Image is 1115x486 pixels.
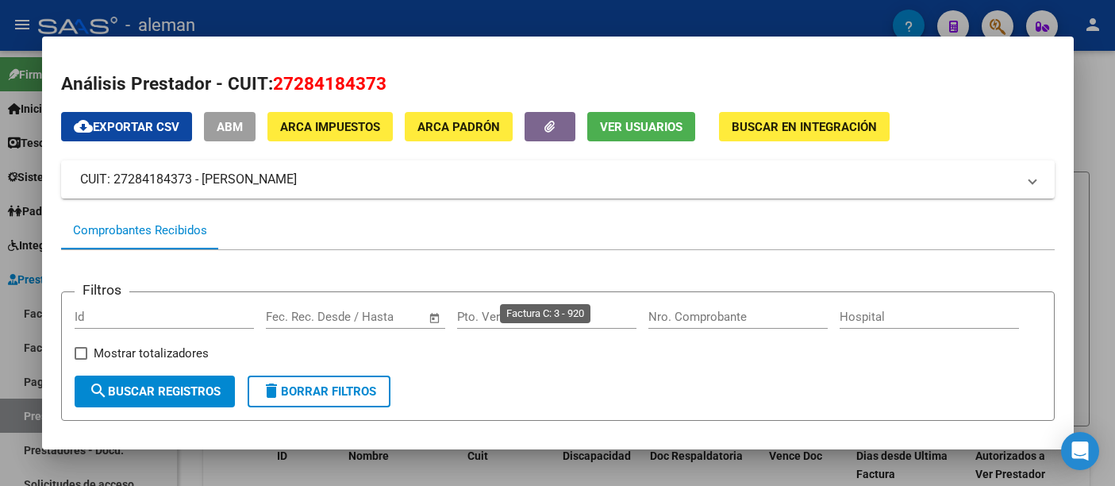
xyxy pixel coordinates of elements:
[405,112,513,141] button: ARCA Padrón
[94,344,209,363] span: Mostrar totalizadores
[266,310,330,324] input: Fecha inicio
[273,73,386,94] span: 27284184373
[217,120,243,134] span: ABM
[73,222,207,240] div: Comprobantes Recibidos
[61,112,192,141] button: Exportar CSV
[344,310,421,324] input: Fecha fin
[75,280,129,300] h3: Filtros
[75,376,235,407] button: Buscar Registros
[89,384,221,399] span: Buscar Registros
[267,112,393,141] button: ARCA Impuestos
[74,117,93,136] mat-icon: cloud_download
[262,384,376,399] span: Borrar Filtros
[248,376,390,407] button: Borrar Filtros
[89,381,108,400] mat-icon: search
[280,120,380,134] span: ARCA Impuestos
[80,170,1017,189] mat-panel-title: CUIT: 27284184373 - [PERSON_NAME]
[74,120,179,134] span: Exportar CSV
[600,120,682,134] span: Ver Usuarios
[61,71,1055,98] h2: Análisis Prestador - CUIT:
[262,381,281,400] mat-icon: delete
[732,120,877,134] span: Buscar en Integración
[1061,432,1099,470] div: Open Intercom Messenger
[587,112,695,141] button: Ver Usuarios
[204,112,256,141] button: ABM
[719,112,890,141] button: Buscar en Integración
[425,309,444,327] button: Open calendar
[417,120,500,134] span: ARCA Padrón
[61,160,1055,199] mat-expansion-panel-header: CUIT: 27284184373 - [PERSON_NAME]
